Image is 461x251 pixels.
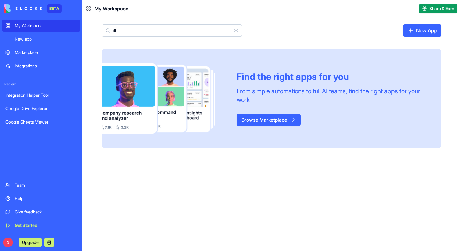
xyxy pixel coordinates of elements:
[429,5,454,12] span: Share & Earn
[15,23,77,29] div: My Workspace
[15,49,77,56] div: Marketplace
[2,206,80,218] a: Give feedback
[2,46,80,59] a: Marketplace
[237,71,427,82] div: Find the right apps for you
[2,33,80,45] a: New app
[15,195,77,202] div: Help
[2,82,80,87] span: Recent
[15,36,77,42] div: New app
[2,60,80,72] a: Integrations
[2,179,80,191] a: Team
[403,24,441,37] a: New App
[47,4,62,13] div: BETA
[2,116,80,128] a: Google Sheets Viewer
[95,5,128,12] span: My Workspace
[230,24,242,37] button: Clear
[2,219,80,231] a: Get Started
[5,106,77,112] div: Google Drive Explorer
[2,89,80,101] a: Integration Helper Tool
[5,119,77,125] div: Google Sheets Viewer
[19,238,42,247] button: Upgrade
[19,239,42,245] a: Upgrade
[3,238,13,247] span: S
[2,102,80,115] a: Google Drive Explorer
[15,182,77,188] div: Team
[419,4,457,13] button: Share & Earn
[4,4,42,13] img: logo
[15,209,77,215] div: Give feedback
[237,114,301,126] a: Browse Marketplace
[102,63,227,134] img: Frame_181_egmpey.png
[15,63,77,69] div: Integrations
[15,222,77,228] div: Get Started
[4,4,62,13] a: BETA
[2,192,80,205] a: Help
[5,92,77,98] div: Integration Helper Tool
[2,20,80,32] a: My Workspace
[237,87,427,104] div: From simple automations to full AI teams, find the right apps for your work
